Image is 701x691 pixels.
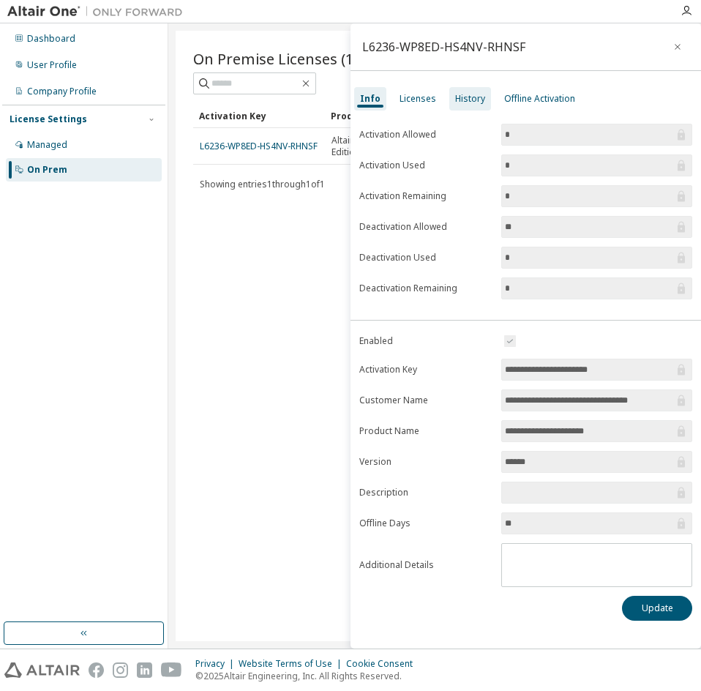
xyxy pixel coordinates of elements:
img: linkedin.svg [137,662,152,678]
img: instagram.svg [113,662,128,678]
div: Company Profile [27,86,97,97]
div: Licenses [400,93,436,105]
label: Activation Allowed [359,129,492,141]
div: History [455,93,485,105]
label: Activation Used [359,160,492,171]
label: Enabled [359,335,492,347]
div: Cookie Consent [346,658,421,670]
div: Activation Key [199,104,319,127]
div: License Settings [10,113,87,125]
label: Customer Name [359,395,492,406]
span: On Premise Licenses (1) [193,48,359,69]
div: Offline Activation [504,93,575,105]
div: Privacy [195,658,239,670]
label: Description [359,487,492,498]
div: Info [360,93,381,105]
div: Dashboard [27,33,75,45]
label: Additional Details [359,559,492,571]
p: © 2025 Altair Engineering, Inc. All Rights Reserved. [195,670,421,682]
label: Deactivation Used [359,252,492,264]
div: Product [331,104,392,127]
img: youtube.svg [161,662,182,678]
label: Offline Days [359,518,492,529]
label: Activation Remaining [359,190,492,202]
img: facebook.svg [89,662,104,678]
div: Managed [27,139,67,151]
label: Deactivation Allowed [359,221,492,233]
label: Version [359,456,492,468]
label: Product Name [359,425,492,437]
div: L6236-WP8ED-HS4NV-RHNSF [362,41,525,53]
div: Website Terms of Use [239,658,346,670]
span: Showing entries 1 through 1 of 1 [200,178,325,190]
label: Deactivation Remaining [359,283,492,294]
div: On Prem [27,164,67,176]
img: altair_logo.svg [4,662,80,678]
a: L6236-WP8ED-HS4NV-RHNSF [200,140,318,152]
div: User Profile [27,59,77,71]
img: Altair One [7,4,190,19]
span: Altair Student Edition [331,135,391,158]
label: Activation Key [359,364,492,376]
button: Update [622,596,692,621]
